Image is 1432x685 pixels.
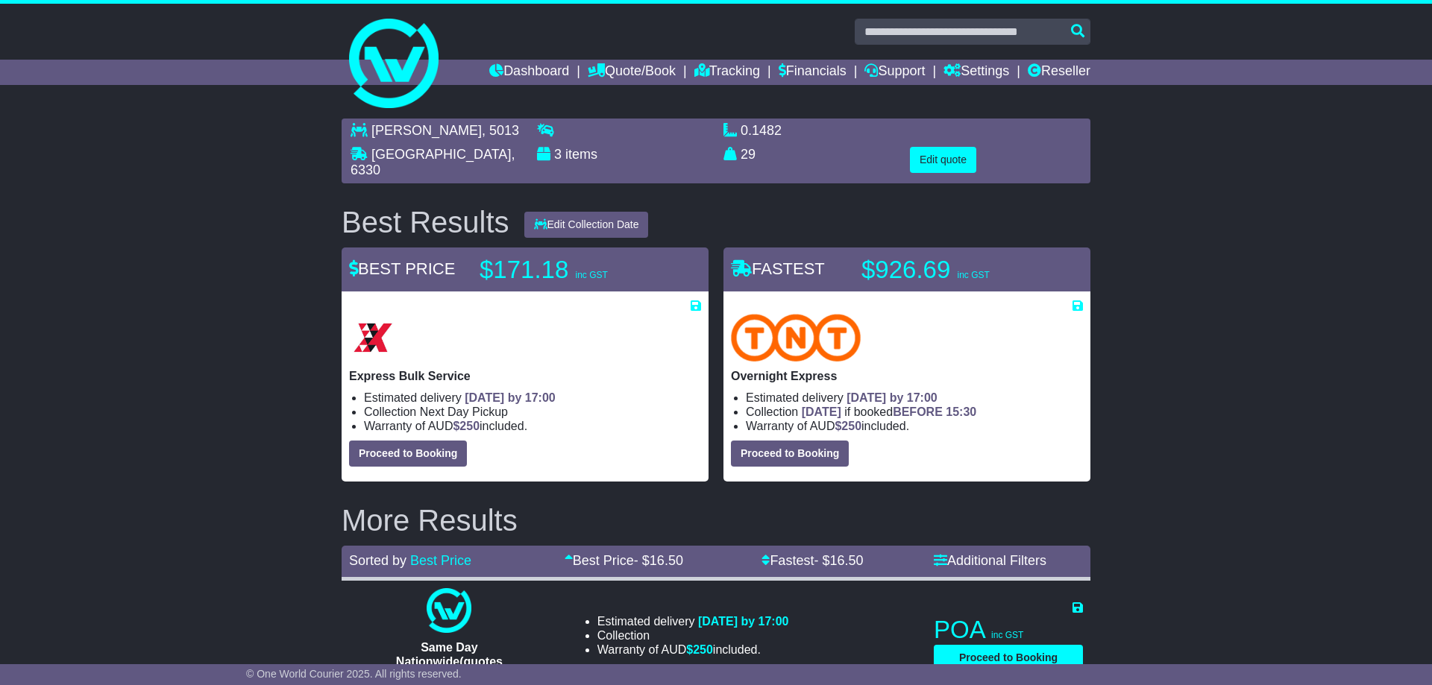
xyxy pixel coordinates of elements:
[482,123,519,138] span: , 5013
[349,369,701,383] p: Express Bulk Service
[957,270,989,280] span: inc GST
[934,553,1046,568] a: Additional Filters
[746,405,1083,419] li: Collection
[991,630,1023,640] span: inc GST
[342,504,1090,537] h2: More Results
[746,391,1083,405] li: Estimated delivery
[686,643,713,656] span: $
[802,405,841,418] span: [DATE]
[565,147,597,162] span: items
[946,405,976,418] span: 15:30
[410,553,471,568] a: Best Price
[349,553,406,568] span: Sorted by
[835,420,861,432] span: $
[588,60,676,85] a: Quote/Book
[349,441,467,467] button: Proceed to Booking
[741,147,756,162] span: 29
[847,391,938,404] span: [DATE] by 17:00
[910,147,976,173] button: Edit quote
[349,259,455,278] span: BEST PRICE
[554,147,562,162] span: 3
[459,420,480,432] span: 250
[634,553,683,568] span: - $
[893,405,943,418] span: BEFORE
[698,615,789,628] span: [DATE] by 17:00
[731,259,825,278] span: FASTEST
[814,553,863,568] span: - $
[597,643,789,657] li: Warranty of AUD included.
[349,314,397,362] img: Border Express: Express Bulk Service
[480,255,666,285] p: $171.18
[934,615,1083,645] p: POA
[334,206,517,239] div: Best Results
[396,641,503,682] span: Same Day Nationwide(quotes take 0.5-1 hour)
[829,553,863,568] span: 16.50
[934,645,1083,671] button: Proceed to Booking
[943,60,1009,85] a: Settings
[371,147,511,162] span: [GEOGRAPHIC_DATA]
[597,614,789,628] li: Estimated delivery
[364,391,701,405] li: Estimated delivery
[731,314,861,362] img: TNT Domestic: Overnight Express
[746,419,1083,433] li: Warranty of AUD included.
[841,420,861,432] span: 250
[779,60,847,85] a: Financials
[694,60,760,85] a: Tracking
[761,553,863,568] a: Fastest- $16.50
[861,255,1048,285] p: $926.69
[453,420,480,432] span: $
[565,553,683,568] a: Best Price- $16.50
[1028,60,1090,85] a: Reseller
[693,643,713,656] span: 250
[864,60,925,85] a: Support
[741,123,782,138] span: 0.1482
[731,441,849,467] button: Proceed to Booking
[650,553,683,568] span: 16.50
[351,147,515,178] span: , 6330
[489,60,569,85] a: Dashboard
[420,405,508,418] span: Next Day Pickup
[364,405,701,419] li: Collection
[731,369,1083,383] p: Overnight Express
[597,628,789,643] li: Collection
[575,270,607,280] span: inc GST
[802,405,976,418] span: if booked
[364,419,701,433] li: Warranty of AUD included.
[524,212,649,238] button: Edit Collection Date
[465,391,556,404] span: [DATE] by 17:00
[371,123,482,138] span: [PERSON_NAME]
[246,668,462,680] span: © One World Courier 2025. All rights reserved.
[427,588,471,633] img: One World Courier: Same Day Nationwide(quotes take 0.5-1 hour)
